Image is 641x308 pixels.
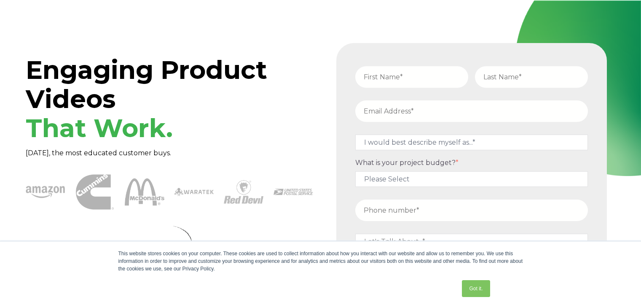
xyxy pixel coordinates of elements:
span: What is your project budget? [355,159,456,167]
input: Phone number* [355,200,588,221]
input: Email Address* [355,100,588,122]
span: [DATE], the most educated customer buys. [26,149,171,157]
span: Engaging Product Videos [26,54,267,143]
span: That Work. [26,113,173,143]
div: This website stores cookies on your computer. These cookies are used to collect information about... [118,250,523,273]
img: amazon-1 [26,172,65,212]
input: Last Name* [475,66,588,88]
input: First Name* [355,66,468,88]
img: Cummins [76,173,114,211]
a: Got it. [462,280,490,297]
img: Red Devil [224,172,263,212]
img: Waratek logo [174,172,214,212]
img: McDonalds 1 [125,172,164,212]
img: USPS [274,172,313,212]
img: Curly Arrow [173,225,299,303]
